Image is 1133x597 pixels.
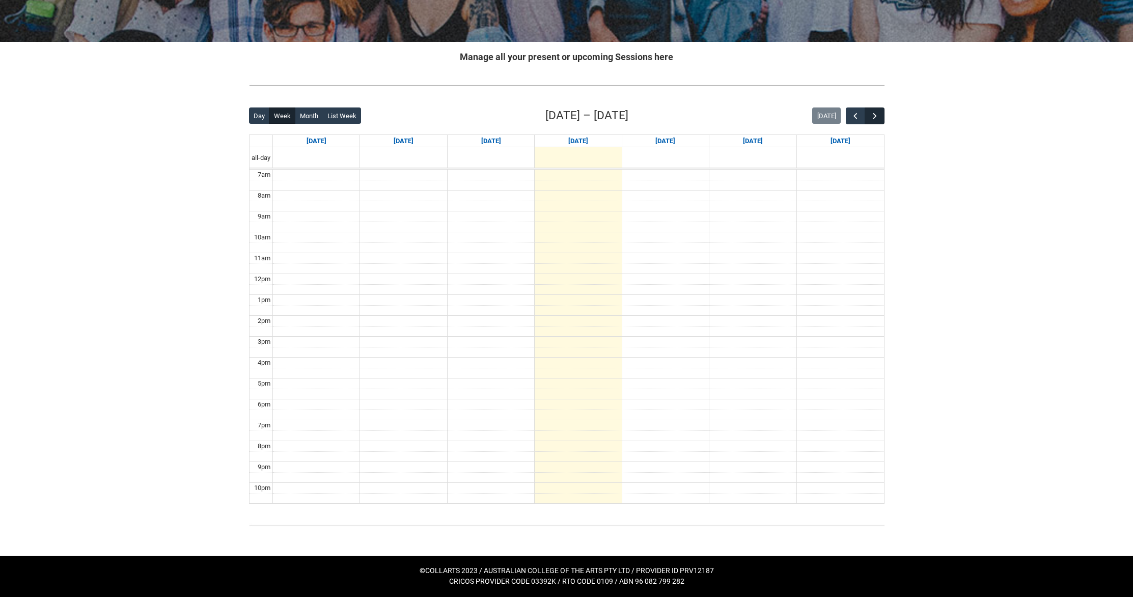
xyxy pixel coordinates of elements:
div: 2pm [256,316,272,326]
div: 10am [252,232,272,242]
button: Day [249,107,270,124]
button: Next Week [865,107,884,124]
div: 9am [256,211,272,222]
span: all-day [250,153,272,163]
div: 8pm [256,441,272,451]
div: 11am [252,253,272,263]
img: REDU_GREY_LINE [249,80,885,91]
div: 12pm [252,274,272,284]
div: 6pm [256,399,272,410]
a: Go to September 12, 2025 [741,135,765,147]
a: Go to September 7, 2025 [305,135,328,147]
button: Previous Week [846,107,865,124]
div: 4pm [256,358,272,368]
div: 1pm [256,295,272,305]
button: [DATE] [812,107,841,124]
a: Go to September 13, 2025 [828,135,852,147]
a: Go to September 8, 2025 [392,135,416,147]
img: REDU_GREY_LINE [249,520,885,531]
button: Month [295,107,323,124]
div: 7pm [256,420,272,430]
div: 10pm [252,483,272,493]
h2: [DATE] – [DATE] [545,107,628,124]
a: Go to September 10, 2025 [566,135,590,147]
div: 9pm [256,462,272,472]
div: 7am [256,170,272,180]
div: 3pm [256,337,272,347]
button: Week [269,107,295,124]
a: Go to September 9, 2025 [479,135,503,147]
h2: Manage all your present or upcoming Sessions here [249,50,885,64]
div: 5pm [256,378,272,389]
button: List Week [322,107,361,124]
div: 8am [256,191,272,201]
a: Go to September 11, 2025 [653,135,677,147]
